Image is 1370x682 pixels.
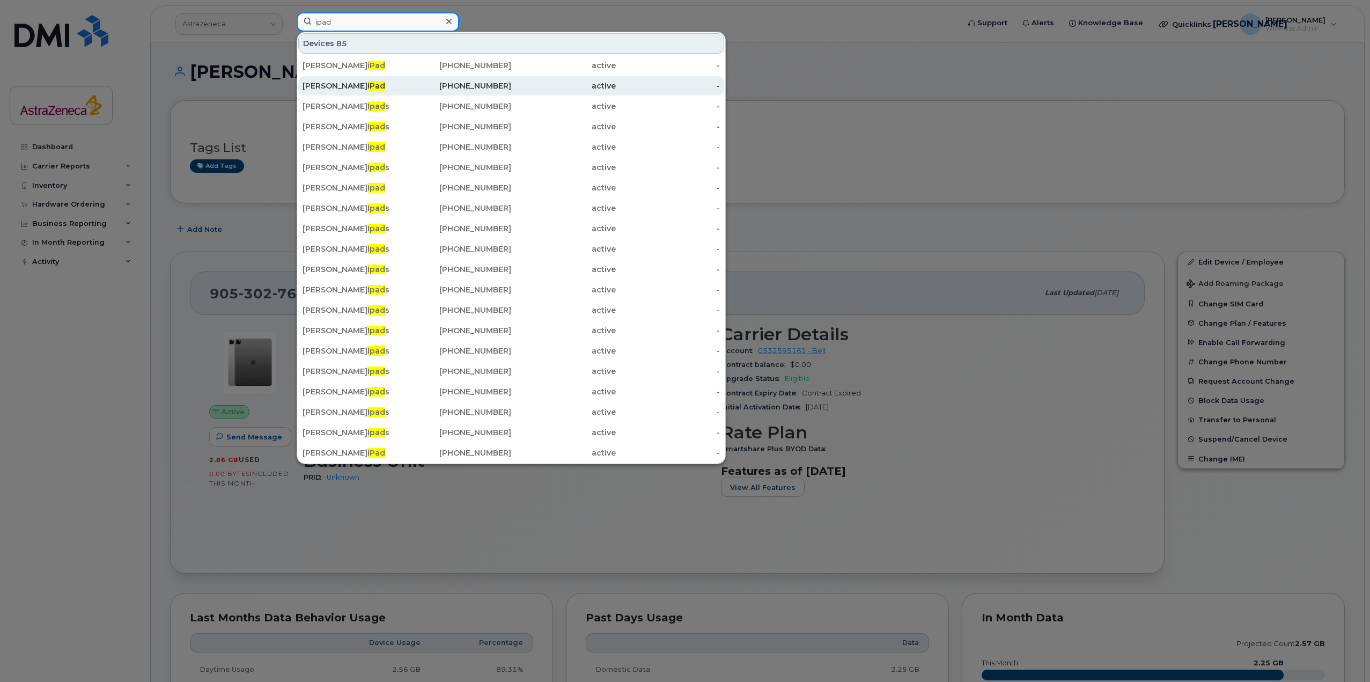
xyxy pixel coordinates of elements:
a: [PERSON_NAME]Ipads[PHONE_NUMBER]active- [298,382,724,401]
div: [PHONE_NUMBER] [407,121,512,132]
span: iPad [367,61,385,70]
div: [PERSON_NAME] s [303,407,407,417]
a: [PERSON_NAME]iPad[PHONE_NUMBER]active- [298,443,724,463]
a: [PERSON_NAME]Ipads[PHONE_NUMBER]active- [298,239,724,259]
div: [PERSON_NAME] [303,182,407,193]
a: [PERSON_NAME]Ipad[PHONE_NUMBER]active- [298,137,724,157]
div: - [616,305,720,316]
span: Ipad [367,163,385,172]
span: Ipad [367,122,385,131]
div: - [616,366,720,377]
a: [PERSON_NAME]Ipads[PHONE_NUMBER]active- [298,321,724,340]
div: [PERSON_NAME] s [303,346,407,356]
div: [PERSON_NAME] s [303,264,407,275]
div: active [511,121,616,132]
a: [PERSON_NAME]Ipads[PHONE_NUMBER]active- [298,402,724,422]
div: - [616,223,720,234]
div: [PERSON_NAME] s [303,366,407,377]
a: [PERSON_NAME]Ipads[PHONE_NUMBER]active- [298,423,724,442]
div: - [616,448,720,458]
a: [PERSON_NAME]iPad[PHONE_NUMBER]active- [298,76,724,96]
div: Devices [298,33,724,54]
span: Ipad [367,428,385,437]
div: active [511,305,616,316]
div: - [616,203,720,214]
a: [PERSON_NAME]Ipads[PHONE_NUMBER]active- [298,97,724,116]
div: active [511,223,616,234]
div: [PERSON_NAME] s [303,244,407,254]
div: [PHONE_NUMBER] [407,386,512,397]
a: [PERSON_NAME]Ipads[PHONE_NUMBER]active- [298,219,724,238]
span: Ipad [367,101,385,111]
a: [PERSON_NAME]Ipads[PHONE_NUMBER]active- [298,158,724,177]
div: - [616,346,720,356]
span: Ipad [367,203,385,213]
div: active [511,244,616,254]
div: - [616,101,720,112]
span: iPad [367,81,385,91]
div: [PERSON_NAME] s [303,223,407,234]
a: [PERSON_NAME]Ipads[PHONE_NUMBER]active- [298,280,724,299]
div: [PHONE_NUMBER] [407,427,512,438]
div: [PHONE_NUMBER] [407,448,512,458]
div: [PHONE_NUMBER] [407,182,512,193]
div: - [616,80,720,91]
span: Ipad [367,366,385,376]
div: active [511,366,616,377]
div: [PERSON_NAME] [303,448,407,458]
div: [PHONE_NUMBER] [407,366,512,377]
div: [PHONE_NUMBER] [407,223,512,234]
span: Ipad [367,265,385,274]
div: - [616,121,720,132]
div: [PERSON_NAME] s [303,284,407,295]
div: [PHONE_NUMBER] [407,244,512,254]
div: active [511,407,616,417]
div: active [511,60,616,71]
div: [PHONE_NUMBER] [407,101,512,112]
div: [PERSON_NAME] [303,80,407,91]
div: active [511,427,616,438]
a: [PERSON_NAME]Ipads[PHONE_NUMBER]active- [298,341,724,361]
div: [PHONE_NUMBER] [407,142,512,152]
div: [PHONE_NUMBER] [407,305,512,316]
div: [PERSON_NAME] s [303,121,407,132]
a: [PERSON_NAME]Ipads[PHONE_NUMBER]active- [298,260,724,279]
div: - [616,325,720,336]
div: - [616,407,720,417]
div: [PERSON_NAME] [303,60,407,71]
div: [PERSON_NAME] s [303,427,407,438]
a: [PERSON_NAME]Ipads[PHONE_NUMBER]active- [298,117,724,136]
div: [PHONE_NUMBER] [407,407,512,417]
div: - [616,182,720,193]
span: Ipad [367,305,385,315]
div: - [616,244,720,254]
span: Ipad [367,407,385,417]
a: [PERSON_NAME]Ipads[PHONE_NUMBER]active- [298,362,724,381]
div: [PHONE_NUMBER] [407,264,512,275]
div: [PERSON_NAME] s [303,386,407,397]
span: Ipad [367,387,385,397]
span: Ipad [367,346,385,356]
div: - [616,142,720,152]
span: Ipad [367,224,385,233]
div: active [511,264,616,275]
div: [PERSON_NAME] s [303,203,407,214]
div: active [511,80,616,91]
span: Ipad [367,244,385,254]
div: - [616,386,720,397]
span: Ipad [367,326,385,335]
div: - [616,162,720,173]
div: [PERSON_NAME] s [303,162,407,173]
div: [PERSON_NAME] s [303,325,407,336]
div: [PERSON_NAME] s [303,305,407,316]
div: - [616,427,720,438]
div: active [511,162,616,173]
a: [PERSON_NAME]Ipads[PHONE_NUMBER]active- [298,300,724,320]
div: [PHONE_NUMBER] [407,325,512,336]
a: [PERSON_NAME]iPad[PHONE_NUMBER]active- [298,56,724,75]
div: active [511,325,616,336]
a: [PERSON_NAME]Ipads[PHONE_NUMBER]active- [298,199,724,218]
div: active [511,448,616,458]
div: - [616,264,720,275]
span: Ipad [367,142,385,152]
